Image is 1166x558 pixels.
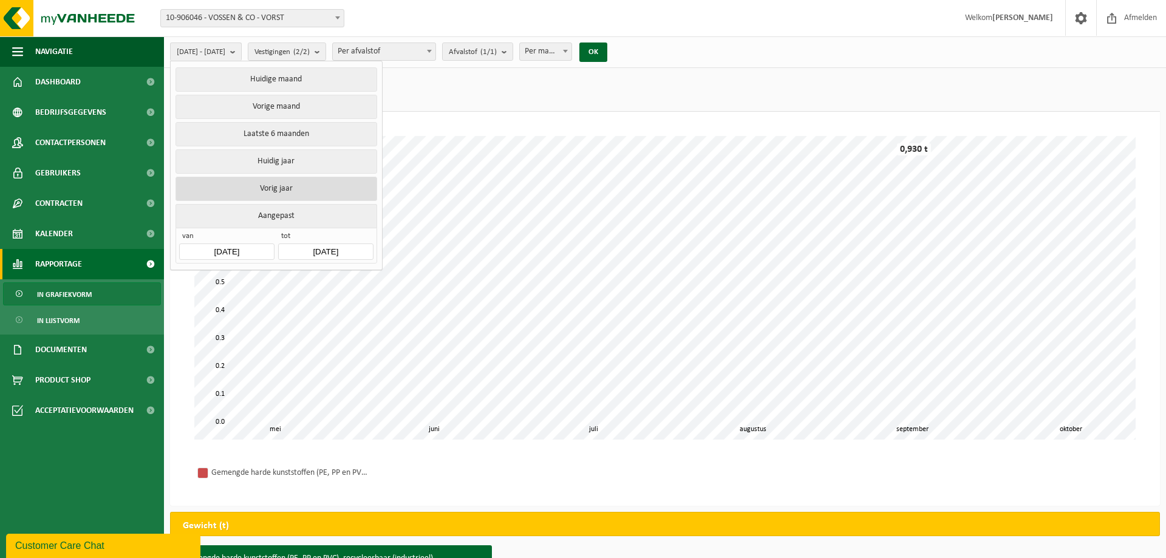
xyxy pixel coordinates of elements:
iframe: chat widget [6,531,203,558]
span: Per afvalstof [332,43,436,61]
button: Vestigingen(2/2) [248,43,326,61]
button: Afvalstof(1/1) [442,43,513,61]
span: Rapportage [35,249,82,279]
a: In grafiekvorm [3,282,161,305]
span: Contracten [35,188,83,219]
span: Documenten [35,335,87,365]
span: Gebruikers [35,158,81,188]
span: Kalender [35,219,73,249]
button: Aangepast [176,204,377,228]
span: In grafiekvorm [37,283,92,306]
span: Contactpersonen [35,128,106,158]
span: Bedrijfsgegevens [35,97,106,128]
button: OK [579,43,607,62]
button: Huidige maand [176,67,377,92]
button: Vorige maand [176,95,377,119]
count: (1/1) [480,48,497,56]
button: [DATE] - [DATE] [170,43,242,61]
span: Dashboard [35,67,81,97]
span: 10-906046 - VOSSEN & CO - VORST [161,10,344,27]
span: Per afvalstof [333,43,435,60]
button: Laatste 6 maanden [176,122,377,146]
span: Acceptatievoorwaarden [35,395,134,426]
span: 10-906046 - VOSSEN & CO - VORST [160,9,344,27]
h2: Gewicht (t) [171,512,241,539]
span: Per maand [520,43,571,60]
span: Product Shop [35,365,90,395]
span: Per maand [519,43,572,61]
span: Vestigingen [254,43,310,61]
strong: [PERSON_NAME] [992,13,1053,22]
count: (2/2) [293,48,310,56]
span: Afvalstof [449,43,497,61]
span: In lijstvorm [37,309,80,332]
span: tot [278,231,373,243]
button: Huidig jaar [176,149,377,174]
span: Navigatie [35,36,73,67]
button: Vorig jaar [176,177,377,201]
span: [DATE] - [DATE] [177,43,225,61]
div: 0,930 t [897,143,931,155]
div: Gemengde harde kunststoffen (PE, PP en PVC), recycleerbaar (industrieel) [211,465,369,480]
span: van [179,231,274,243]
a: In lijstvorm [3,308,161,332]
